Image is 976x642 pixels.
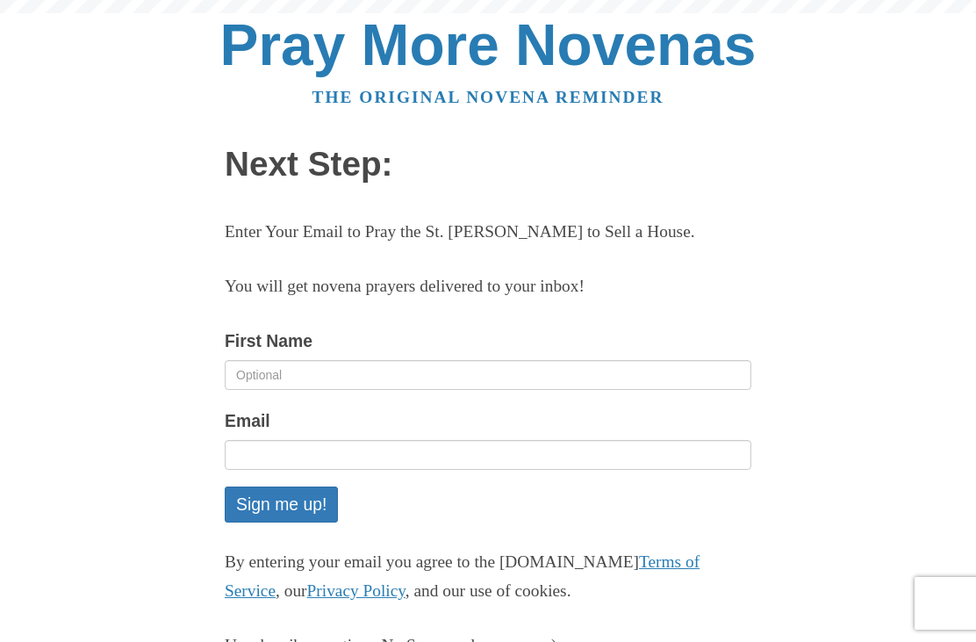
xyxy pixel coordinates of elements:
input: Optional [225,360,751,390]
label: Email [225,407,270,436]
p: By entering your email you agree to the [DOMAIN_NAME] , our , and our use of cookies. [225,548,751,606]
label: First Name [225,327,312,356]
a: Pray More Novenas [220,12,757,77]
p: You will get novena prayers delivered to your inbox! [225,272,751,301]
a: The original novena reminder [312,88,664,106]
p: Enter Your Email to Pray the St. [PERSON_NAME] to Sell a House. [225,218,751,247]
button: Sign me up! [225,487,338,523]
a: Privacy Policy [307,581,405,600]
h1: Next Step: [225,146,751,184]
